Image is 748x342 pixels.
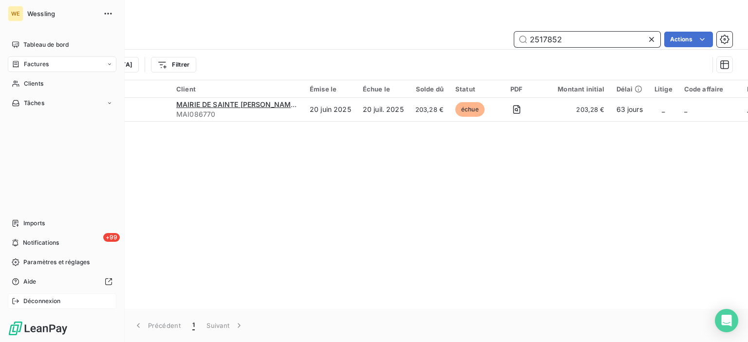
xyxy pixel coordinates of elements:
a: Factures [8,56,116,72]
span: Déconnexion [23,297,61,306]
div: Code affaire [684,85,735,93]
span: Tâches [24,99,44,108]
div: Litige [654,85,673,93]
span: échue [455,102,485,117]
button: 1 [187,315,201,336]
td: 20 juil. 2025 [357,98,410,121]
div: Solde dû [415,85,444,93]
div: Émise le [310,85,351,93]
span: Factures [24,60,49,69]
img: Logo LeanPay [8,321,68,336]
span: 203,28 € [546,105,604,114]
span: +99 [103,233,120,242]
div: Open Intercom Messenger [715,309,738,332]
span: Tableau de bord [23,40,69,49]
span: 1 [192,321,195,330]
div: Client [176,85,298,93]
td: 20 juin 2025 [304,98,357,121]
div: Délai [617,85,643,93]
button: Suivant [201,315,250,336]
span: Imports [23,219,45,228]
span: 203,28 € [415,105,444,114]
a: Imports [8,216,116,231]
span: Aide [23,277,37,286]
span: _ [662,105,665,113]
a: Tableau de bord [8,37,116,53]
div: Statut [455,85,487,93]
span: Clients [24,79,43,88]
div: PDF [499,85,534,93]
span: Paramètres et réglages [23,258,90,267]
a: Aide [8,274,116,289]
button: Actions [664,32,713,47]
a: Clients [8,76,116,91]
span: Notifications [23,238,59,247]
input: Rechercher [514,32,660,47]
button: Précédent [128,315,187,336]
a: Paramètres et réglages [8,254,116,270]
span: Wessling [27,10,97,18]
span: MAI086770 [176,109,298,119]
div: Échue le [363,85,404,93]
button: Filtrer [151,57,196,72]
div: Montant initial [546,85,604,93]
span: _ [684,105,687,113]
span: MAIRIE DE SAINTE [PERSON_NAME] DES BOIS [176,100,331,108]
td: 63 jours [611,98,649,121]
div: WE [8,6,23,21]
a: Tâches [8,95,116,111]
